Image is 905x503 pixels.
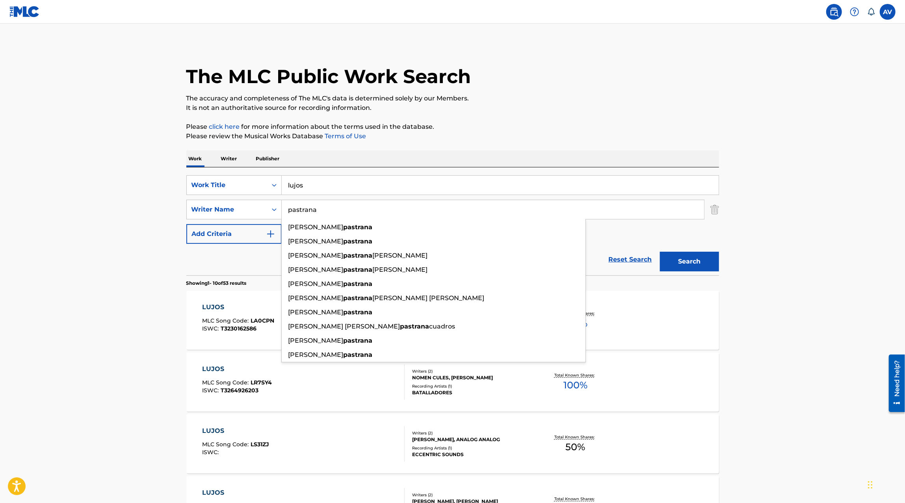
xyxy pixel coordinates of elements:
span: MLC Song Code : [202,317,251,324]
span: [PERSON_NAME] [288,266,344,273]
div: Recording Artists ( 1 ) [412,445,531,451]
span: T3230162586 [221,325,256,332]
img: MLC Logo [9,6,40,17]
iframe: Resource Center [883,351,905,415]
strong: pastrana [344,337,373,344]
p: The accuracy and completeness of The MLC's data is determined solely by our Members. [186,94,719,103]
p: Publisher [254,150,282,167]
strong: pastrana [344,223,373,231]
a: Terms of Use [323,132,366,140]
span: [PERSON_NAME] [288,280,344,288]
span: [PERSON_NAME] [288,294,344,302]
div: LUJOS [202,488,271,497]
div: User Menu [880,4,896,20]
span: [PERSON_NAME] [PERSON_NAME] [288,323,400,330]
div: Writer Name [191,205,262,214]
span: [PERSON_NAME] [288,223,344,231]
div: Writers ( 2 ) [412,368,531,374]
span: [PERSON_NAME] [373,252,428,259]
div: Work Title [191,180,262,190]
span: MLC Song Code : [202,441,251,448]
div: Help [847,4,862,20]
div: Arrastrar [868,473,873,497]
div: NOMEN CULES, [PERSON_NAME] [412,374,531,381]
iframe: Chat Widget [866,465,905,503]
span: [PERSON_NAME] [288,337,344,344]
strong: pastrana [344,238,373,245]
p: It is not an authoritative source for recording information. [186,103,719,113]
p: Total Known Shares: [554,372,597,378]
p: Please for more information about the terms used in the database. [186,122,719,132]
span: ISWC : [202,387,221,394]
span: 50 % [565,440,585,454]
div: Recording Artists ( 1 ) [412,383,531,389]
strong: pastrana [344,266,373,273]
a: LUJOSMLC Song Code:LA0CPNISWC:T3230162586Writers (1)[PERSON_NAME]Recording Artists (2)[PERSON_NAM... [186,291,719,350]
div: LUJOS [202,303,274,312]
img: 9d2ae6d4665cec9f34b9.svg [266,229,275,239]
p: Work [186,150,204,167]
div: Widget de chat [866,465,905,503]
span: ISWC : [202,449,221,456]
button: Search [660,252,719,271]
div: LUJOS [202,426,269,436]
a: Public Search [826,4,842,20]
div: Writers ( 2 ) [412,430,531,436]
strong: pastrana [344,294,373,302]
img: search [829,7,839,17]
span: 100 % [563,378,587,392]
span: cuadros [429,323,455,330]
a: LUJOSMLC Song Code:LR7SY4ISWC:T3264926203Writers (2)NOMEN CULES, [PERSON_NAME]Recording Artists (... [186,353,719,412]
span: [PERSON_NAME] [373,266,428,273]
strong: pastrana [344,252,373,259]
div: [PERSON_NAME], ANALOG ANALOG [412,436,531,443]
img: Delete Criterion [710,200,719,219]
p: Total Known Shares: [554,496,597,502]
span: [PERSON_NAME] [288,351,344,358]
p: Writer [219,150,240,167]
strong: pastrana [344,308,373,316]
span: LR7SY4 [251,379,272,386]
strong: pastrana [344,280,373,288]
a: click here [209,123,240,130]
button: Add Criteria [186,224,282,244]
span: [PERSON_NAME] [288,238,344,245]
span: LA0CPN [251,317,274,324]
span: LS31ZJ [251,441,269,448]
p: Total Known Shares: [554,434,597,440]
img: help [850,7,859,17]
div: Writers ( 2 ) [412,492,531,498]
span: [PERSON_NAME] [288,252,344,259]
div: BATALLADORES [412,389,531,396]
span: T3264926203 [221,387,258,394]
span: ISWC : [202,325,221,332]
p: Please review the Musical Works Database [186,132,719,141]
a: LUJOSMLC Song Code:LS31ZJISWC:Writers (2)[PERSON_NAME], ANALOG ANALOGRecording Artists (1)ECCENTR... [186,414,719,473]
span: MLC Song Code : [202,379,251,386]
div: LUJOS [202,364,272,374]
form: Search Form [186,175,719,275]
a: Reset Search [605,251,656,268]
strong: pastrana [400,323,429,330]
span: [PERSON_NAME] [288,308,344,316]
p: Showing 1 - 10 of 53 results [186,280,247,287]
strong: pastrana [344,351,373,358]
div: ECCENTRIC SOUNDS [412,451,531,458]
span: [PERSON_NAME] [PERSON_NAME] [373,294,485,302]
h1: The MLC Public Work Search [186,65,471,88]
div: Notifications [867,8,875,16]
